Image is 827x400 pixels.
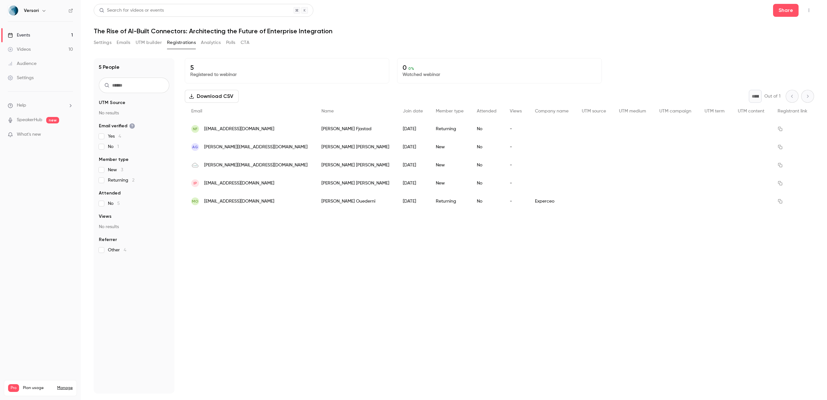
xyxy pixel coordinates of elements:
div: No [470,156,503,174]
div: [DATE] [396,192,430,210]
div: Videos [8,46,31,53]
span: Email verified [99,123,135,129]
span: 1 [117,144,119,149]
div: [PERSON_NAME] [PERSON_NAME] [315,156,396,174]
span: Referrer [99,237,117,243]
div: - [503,156,529,174]
div: No [470,192,503,210]
span: New [108,167,123,173]
span: [EMAIL_ADDRESS][DOMAIN_NAME] [204,126,274,132]
button: Analytics [201,37,221,48]
span: Views [510,109,522,113]
div: No [470,120,503,138]
p: No results [99,110,169,116]
span: NF [193,126,197,132]
span: Member type [436,109,464,113]
span: No [108,200,120,207]
span: [EMAIL_ADDRESS][DOMAIN_NAME] [204,198,274,205]
span: Join date [403,109,423,113]
div: Audience [8,60,37,67]
div: [DATE] [396,120,430,138]
div: [PERSON_NAME] Fjastad [315,120,396,138]
span: IP [194,180,197,186]
span: Attended [99,190,120,196]
span: Name [321,109,334,113]
button: Download CSV [185,90,239,103]
h1: 5 People [99,63,120,71]
div: [PERSON_NAME] Ouederni [315,192,396,210]
span: UTM source [582,109,606,113]
button: UTM builder [136,37,162,48]
div: - [503,138,529,156]
img: Versori [8,5,18,16]
span: [EMAIL_ADDRESS][DOMAIN_NAME] [204,180,274,187]
span: UTM term [705,109,725,113]
div: Returning [429,120,470,138]
div: [PERSON_NAME] [PERSON_NAME] [315,174,396,192]
span: [PERSON_NAME][EMAIL_ADDRESS][DOMAIN_NAME] [204,162,308,169]
h6: Versori [24,7,39,14]
span: 4 [119,134,121,139]
li: help-dropdown-opener [8,102,73,109]
a: Manage [57,385,73,391]
div: Events [8,32,30,38]
div: - [503,192,529,210]
span: UTM campaign [659,109,691,113]
div: [DATE] [396,138,430,156]
span: Attended [477,109,497,113]
div: New [429,138,470,156]
span: Company name [535,109,569,113]
div: Returning [429,192,470,210]
span: 3 [121,168,123,172]
div: [DATE] [396,174,430,192]
span: Yes [108,133,121,140]
span: UTM Source [99,100,125,106]
span: Email [191,109,202,113]
span: Plan usage [23,385,53,391]
p: Watched webinar [403,71,596,78]
div: People list [185,103,814,210]
div: New [429,156,470,174]
p: 5 [190,64,384,71]
span: UTM medium [619,109,646,113]
div: Settings [8,75,34,81]
div: [DATE] [396,156,430,174]
span: Pro [8,384,19,392]
button: Polls [226,37,236,48]
p: Registered to webinar [190,71,384,78]
span: UTM content [738,109,764,113]
span: MO [192,198,198,204]
div: - [503,120,529,138]
p: 0 [403,64,596,71]
span: Member type [99,156,129,163]
a: SpeakerHub [17,117,42,123]
div: - [503,174,529,192]
span: Other [108,247,126,253]
span: What's new [17,131,41,138]
button: Settings [94,37,111,48]
span: [PERSON_NAME][EMAIL_ADDRESS][DOMAIN_NAME] [204,144,308,151]
p: No results [99,224,169,230]
span: 5 [117,201,120,206]
div: [PERSON_NAME] [PERSON_NAME] [315,138,396,156]
div: No [470,138,503,156]
img: mindcloudconnections.com [191,161,199,169]
span: 4 [124,248,126,252]
button: Share [773,4,799,17]
p: Out of 1 [764,93,780,100]
div: Experceo [529,192,575,210]
span: Help [17,102,26,109]
button: Emails [117,37,130,48]
span: No [108,143,119,150]
section: facet-groups [99,100,169,253]
span: new [46,117,59,123]
div: No [470,174,503,192]
span: Returning [108,177,134,184]
span: 2 [132,178,134,183]
h1: The Rise of AI-Built Connectors: Architecting the Future of Enterprise Integration [94,27,814,35]
span: AG [192,144,198,150]
span: Views [99,213,111,220]
div: New [429,174,470,192]
button: CTA [241,37,249,48]
div: Search for videos or events [99,7,164,14]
